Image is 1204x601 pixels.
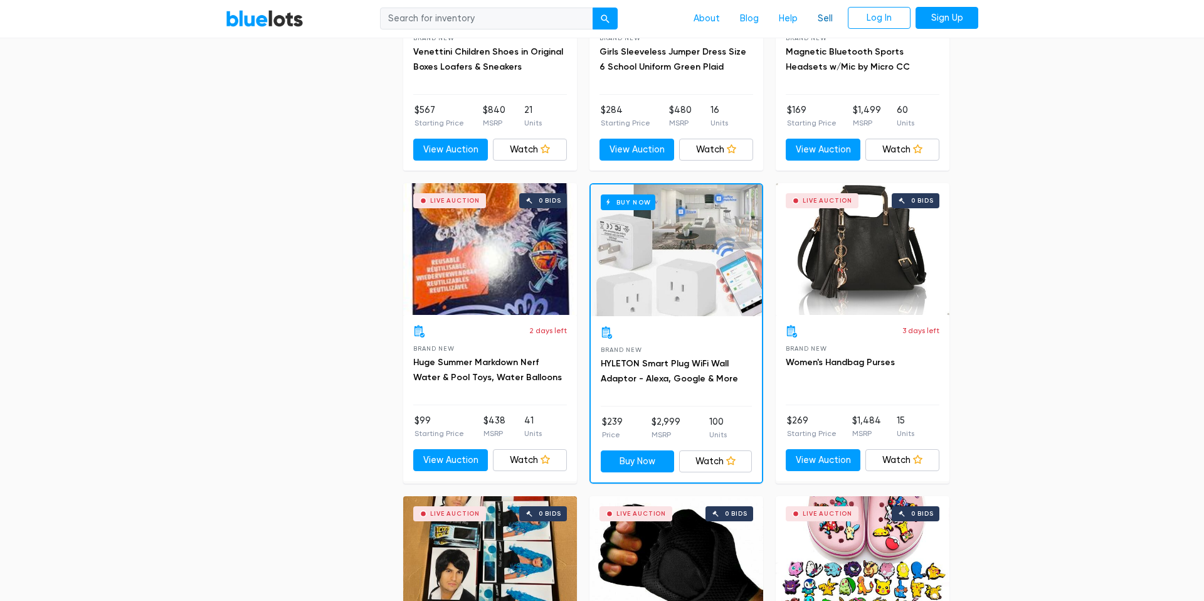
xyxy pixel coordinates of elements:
li: $840 [483,104,505,129]
p: MSRP [483,428,505,439]
a: Blog [730,7,769,31]
li: 60 [897,104,914,129]
a: Log In [848,7,911,29]
a: Live Auction 0 bids [403,183,577,315]
span: Brand New [786,345,826,352]
p: Starting Price [601,117,650,129]
p: Units [524,117,542,129]
p: Starting Price [787,117,837,129]
a: Huge Summer Markdown Nerf Water & Pool Toys, Water Balloons [413,357,562,383]
a: Live Auction 0 bids [776,183,949,315]
a: Watch [493,139,568,161]
div: Live Auction [803,511,852,517]
a: View Auction [786,139,860,161]
a: View Auction [413,449,488,472]
p: Units [897,117,914,129]
div: Live Auction [430,511,480,517]
div: 0 bids [539,198,561,204]
a: Watch [865,139,940,161]
a: View Auction [413,139,488,161]
li: 15 [897,414,914,439]
li: $567 [415,104,464,129]
p: Units [710,117,728,129]
div: 0 bids [911,198,934,204]
div: 0 bids [539,511,561,517]
a: Women's Handbag Purses [786,357,895,368]
li: $2,999 [652,415,680,440]
span: Brand New [413,345,454,352]
p: MSRP [652,429,680,440]
p: Units [709,429,727,440]
p: Starting Price [787,428,837,439]
a: Venettini Children Shoes in Original Boxes Loafers & Sneakers [413,46,563,72]
li: 16 [710,104,728,129]
a: Help [769,7,808,31]
p: 3 days left [902,325,939,336]
div: Live Auction [430,198,480,204]
p: MSRP [852,428,881,439]
span: Brand New [413,35,454,41]
p: Price [602,429,623,440]
p: Starting Price [415,117,464,129]
p: Units [524,428,542,439]
span: Brand New [601,346,642,353]
p: MSRP [853,117,881,129]
li: $480 [669,104,692,129]
div: Live Auction [803,198,852,204]
p: Starting Price [415,428,464,439]
h6: Buy Now [601,194,655,210]
p: 2 days left [529,325,567,336]
a: Girls Sleeveless Jumper Dress Size 6 School Uniform Green Plaid [599,46,746,72]
p: MSRP [669,117,692,129]
li: 100 [709,415,727,440]
li: $284 [601,104,650,129]
a: Watch [865,449,940,472]
a: View Auction [786,449,860,472]
a: Watch [493,449,568,472]
li: $239 [602,415,623,440]
a: Magnetic Bluetooth Sports Headsets w/Mic by Micro CC [786,46,910,72]
a: Sell [808,7,843,31]
li: 41 [524,414,542,439]
a: Watch [679,139,754,161]
li: $1,484 [852,414,881,439]
a: HYLETON Smart Plug WiFi Wall Adaptor - Alexa, Google & More [601,358,738,384]
p: Units [897,428,914,439]
a: BlueLots [226,9,304,28]
p: MSRP [483,117,505,129]
li: 21 [524,104,542,129]
a: About [684,7,730,31]
input: Search for inventory [380,8,593,30]
div: Live Auction [616,511,666,517]
li: $169 [787,104,837,129]
span: Brand New [786,35,826,41]
li: $269 [787,414,837,439]
a: Watch [679,450,752,473]
a: View Auction [599,139,674,161]
a: Buy Now [591,184,762,316]
span: Brand New [599,35,640,41]
li: $99 [415,414,464,439]
li: $438 [483,414,505,439]
li: $1,499 [853,104,881,129]
a: Sign Up [916,7,978,29]
a: Buy Now [601,450,674,473]
div: 0 bids [725,511,747,517]
div: 0 bids [911,511,934,517]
